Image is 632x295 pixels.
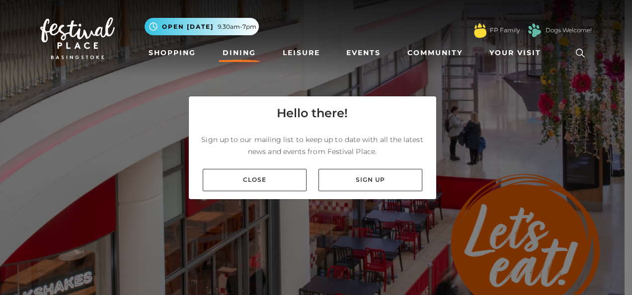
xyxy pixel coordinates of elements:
[489,48,541,58] span: Your Visit
[485,44,550,62] a: Your Visit
[219,44,260,62] a: Dining
[318,169,422,191] a: Sign up
[40,17,115,59] img: Festival Place Logo
[197,134,428,157] p: Sign up to our mailing list to keep up to date with all the latest news and events from Festival ...
[145,18,259,35] button: Open [DATE] 9.30am-7pm
[277,104,348,122] h4: Hello there!
[546,26,592,35] a: Dogs Welcome!
[145,44,200,62] a: Shopping
[403,44,467,62] a: Community
[342,44,385,62] a: Events
[279,44,324,62] a: Leisure
[490,26,520,35] a: FP Family
[218,22,256,31] span: 9.30am-7pm
[162,22,214,31] span: Open [DATE]
[203,169,307,191] a: Close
